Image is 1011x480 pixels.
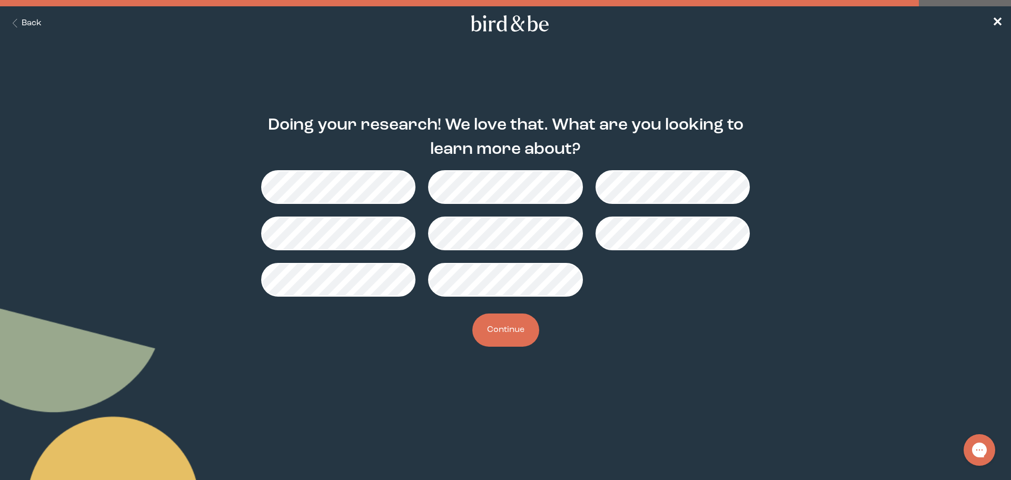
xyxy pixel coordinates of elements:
iframe: Gorgias live chat messenger [958,430,1000,469]
span: ✕ [992,17,1003,30]
button: Continue [472,314,539,347]
h2: Doing your research! We love that. What are you looking to learn more about? [261,113,750,162]
button: Back Button [8,17,42,30]
a: ✕ [992,14,1003,33]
